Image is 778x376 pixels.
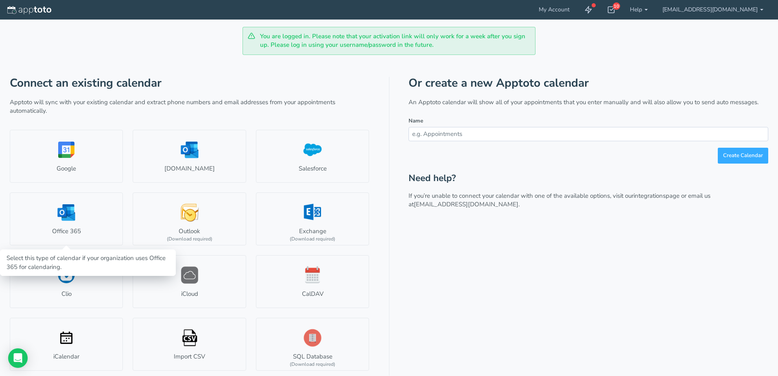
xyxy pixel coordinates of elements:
a: iCloud [133,255,246,308]
p: If you’re unable to connect your calendar with one of the available options, visit our page or em... [409,192,768,209]
div: You are logged in. Please note that your activation link will only work for a week after you sign... [243,27,535,55]
img: logo-apptoto--white.svg [7,6,51,14]
a: SQL Database [256,318,369,371]
a: CalDAV [256,255,369,308]
a: integrations [634,192,666,200]
label: Name [409,117,423,125]
input: e.g. Appointments [409,127,768,141]
a: Clio [10,255,123,308]
a: Google [10,130,123,183]
h2: Need help? [409,173,768,184]
h1: Connect an existing calendar [10,77,369,90]
a: iCalendar [10,318,123,371]
p: An Apptoto calendar will show all of your appointments that you enter manually and will also allo... [409,98,768,107]
a: Office 365 [10,192,123,245]
div: Select this type of calendar if your organization uses Office 365 for calendaring. [7,254,169,271]
a: [DOMAIN_NAME] [133,130,246,183]
a: Salesforce [256,130,369,183]
a: Outlook [133,192,246,245]
h1: Or create a new Apptoto calendar [409,77,768,90]
div: Open Intercom Messenger [8,348,28,368]
p: Apptoto will sync with your existing calendar and extract phone numbers and email addresses from ... [10,98,369,116]
a: Import CSV [133,318,246,371]
div: (Download required) [167,236,212,243]
button: Create Calendar [718,148,768,164]
a: [EMAIL_ADDRESS][DOMAIN_NAME]. [414,200,520,208]
div: (Download required) [290,236,335,243]
div: 10 [613,2,620,10]
div: (Download required) [290,361,335,368]
a: Exchange [256,192,369,245]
